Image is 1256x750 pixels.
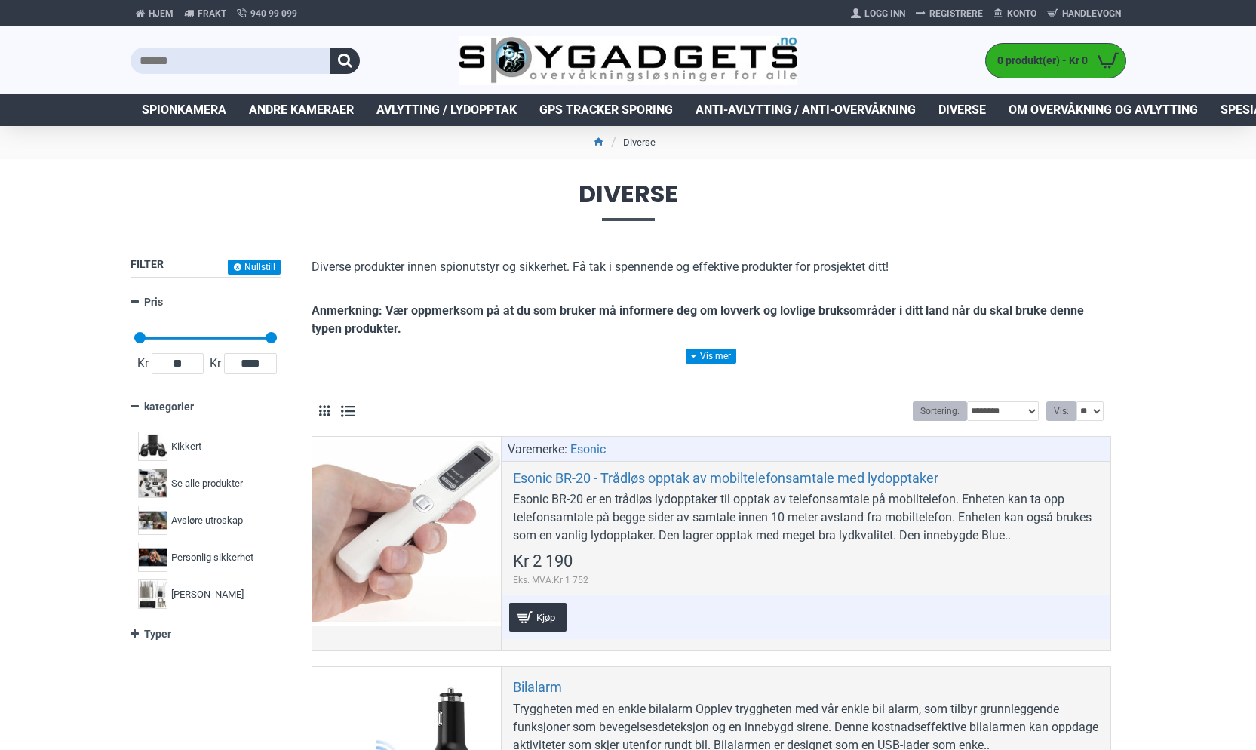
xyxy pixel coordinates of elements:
[1009,101,1198,119] span: Om overvåkning og avlytting
[539,101,673,119] span: GPS Tracker Sporing
[365,94,528,126] a: Avlytting / Lydopptak
[312,258,1111,276] p: Diverse produkter innen spionutstyr og sikkerhet. Få tak i spennende og effektive produkter for p...
[929,7,983,20] span: Registrere
[312,437,501,626] a: Esonic BR-20 - Trådløs opptak av mobiltelefonsamtale med lydopptaker Esonic BR-20 - Trådløs oppta...
[207,355,224,373] span: Kr
[171,439,201,454] span: Kikkert
[1007,7,1036,20] span: Konto
[513,678,562,696] a: Bilalarm
[131,621,281,647] a: Typer
[911,2,988,26] a: Registrere
[149,7,174,20] span: Hjem
[228,260,281,275] button: Nullstill
[864,7,905,20] span: Logg Inn
[198,7,226,20] span: Frakt
[138,579,167,609] img: Dirkesett
[986,44,1125,78] a: 0 produkt(er) - Kr 0
[142,101,226,119] span: Spionkamera
[533,613,559,622] span: Kjøp
[249,101,354,119] span: Andre kameraer
[938,101,986,119] span: Diverse
[131,258,164,270] span: Filter
[131,94,238,126] a: Spionkamera
[846,2,911,26] a: Logg Inn
[138,432,167,461] img: Kikkert
[988,2,1042,26] a: Konto
[138,506,167,535] img: Avsløre utroskap
[459,36,797,85] img: SpyGadgets.no
[312,303,1084,336] b: Anmerkning: Vær oppmerksom på at du som bruker må informere deg om lovverk og lovlige bruksområde...
[171,587,244,602] span: [PERSON_NAME]
[1046,401,1076,421] label: Vis:
[1062,7,1121,20] span: Handlevogn
[986,53,1092,69] span: 0 produkt(er) - Kr 0
[131,394,281,420] a: kategorier
[513,553,573,570] span: Kr 2 190
[171,513,243,528] span: Avsløre utroskap
[927,94,997,126] a: Diverse
[250,7,297,20] span: 940 99 099
[171,550,253,565] span: Personlig sikkerhet
[171,476,243,491] span: Se alle produkter
[997,94,1209,126] a: Om overvåkning og avlytting
[1042,2,1126,26] a: Handlevogn
[913,401,967,421] label: Sortering:
[134,355,152,373] span: Kr
[513,490,1099,545] div: Esonic BR-20 er en trådløs lydopptaker til opptak av telefonsamtale på mobiltelefon. Enheten kan ...
[131,182,1126,220] span: Diverse
[131,289,281,315] a: Pris
[513,573,588,587] span: Eks. MVA:Kr 1 752
[684,94,927,126] a: Anti-avlytting / Anti-overvåkning
[513,469,938,487] a: Esonic BR-20 - Trådløs opptak av mobiltelefonsamtale med lydopptaker
[508,441,567,459] span: Varemerke:
[138,543,167,572] img: Personlig sikkerhet
[238,94,365,126] a: Andre kameraer
[570,441,606,459] a: Esonic
[138,469,167,498] img: Se alle produkter
[696,101,916,119] span: Anti-avlytting / Anti-overvåkning
[528,94,684,126] a: GPS Tracker Sporing
[376,101,517,119] span: Avlytting / Lydopptak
